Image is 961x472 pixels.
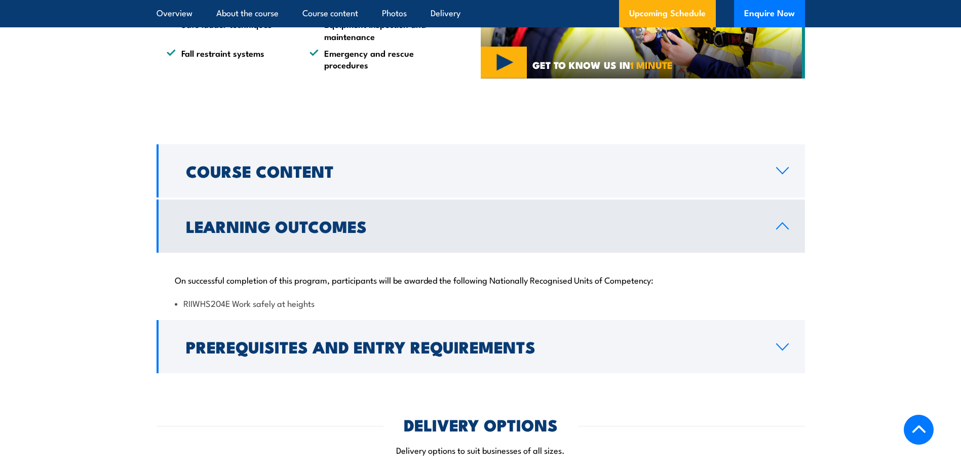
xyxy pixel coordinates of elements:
[186,339,760,353] h2: Prerequisites and Entry Requirements
[175,297,787,309] li: RIIWHS204E Work safely at heights
[186,219,760,233] h2: Learning Outcomes
[532,60,673,69] span: GET TO KNOW US IN
[404,417,558,431] h2: DELIVERY OPTIONS
[186,164,760,178] h2: Course Content
[167,47,291,71] li: Fall restraint systems
[175,274,787,285] p: On successful completion of this program, participants will be awarded the following Nationally R...
[630,57,673,72] strong: 1 MINUTE
[310,18,434,42] li: Equipment inspection and maintenance
[310,47,434,71] li: Emergency and rescue procedures
[157,444,805,456] p: Delivery options to suit businesses of all sizes.
[157,200,805,253] a: Learning Outcomes
[167,18,291,42] li: Safe ladder techniques
[157,320,805,373] a: Prerequisites and Entry Requirements
[157,144,805,198] a: Course Content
